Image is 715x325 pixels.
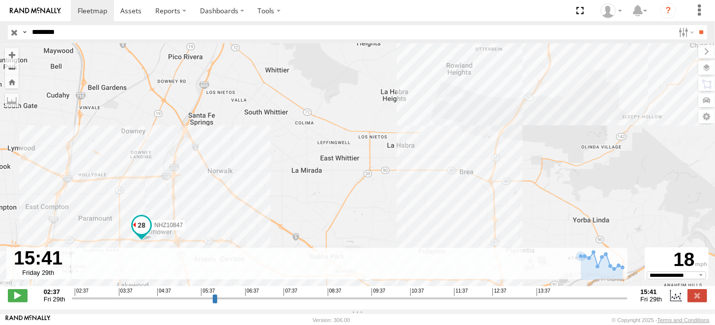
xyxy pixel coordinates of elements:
[328,288,342,296] span: 08:37
[21,25,29,39] label: Search Query
[154,222,183,229] span: NHZ10847
[687,289,707,302] label: Close
[44,295,65,303] span: Fri 29th Aug 2025
[675,25,696,39] label: Search Filter Options
[8,289,28,302] label: Play/Stop
[640,288,662,295] strong: 15:41
[201,288,215,296] span: 05:37
[372,288,385,296] span: 09:37
[658,317,710,323] a: Terms and Conditions
[75,288,88,296] span: 02:37
[10,7,61,14] img: rand-logo.svg
[698,110,715,123] label: Map Settings
[410,288,424,296] span: 10:37
[313,317,350,323] div: Version: 306.00
[597,3,626,18] div: Zulema McIntosch
[5,315,51,325] a: Visit our Website
[5,75,19,89] button: Zoom Home
[245,288,259,296] span: 06:37
[537,288,550,296] span: 13:37
[646,249,707,271] div: 18
[492,288,506,296] span: 12:37
[157,288,171,296] span: 04:37
[284,288,297,296] span: 07:37
[454,288,468,296] span: 11:37
[5,48,19,61] button: Zoom in
[660,3,676,19] i: ?
[44,288,65,295] strong: 02:37
[119,288,133,296] span: 03:37
[640,295,662,303] span: Fri 29th Aug 2025
[5,61,19,75] button: Zoom out
[612,317,710,323] div: © Copyright 2025 -
[5,93,19,107] label: Measure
